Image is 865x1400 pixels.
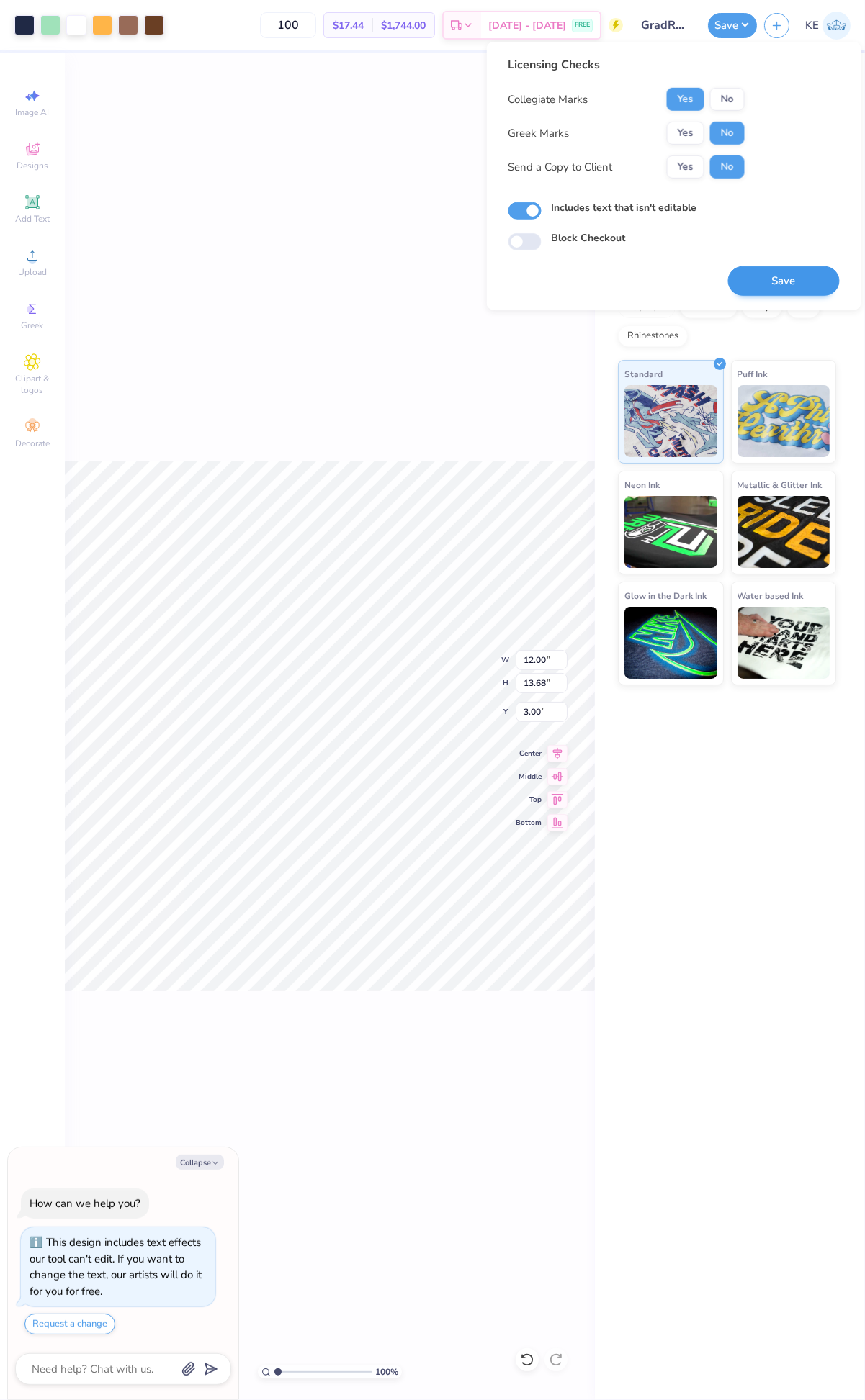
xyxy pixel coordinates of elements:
[508,125,570,142] div: Greek Marks
[805,12,851,40] a: KE
[624,385,717,457] img: Standard
[508,91,588,108] div: Collegiate Marks
[710,155,745,179] button: No
[516,772,542,782] span: Middle
[516,795,542,805] span: Top
[667,88,704,111] button: Yes
[618,325,688,347] div: Rhinestones
[22,320,44,331] span: Greek
[624,607,717,679] img: Glow in the Dark Ink
[30,1235,202,1299] div: This design includes text effects our tool can't edit. If you want to change the text, our artist...
[738,366,768,381] span: Puff Ink
[624,366,663,381] span: Standard
[508,159,613,176] div: Send a Copy to Client
[708,13,757,38] button: Save
[333,18,364,33] span: $17.44
[738,588,804,603] span: Water based Ink
[516,818,542,828] span: Bottom
[16,107,50,118] span: Image AI
[488,18,566,33] span: [DATE] - [DATE]
[738,607,830,679] img: Water based Ink
[823,12,851,40] img: Kent Everic Delos Santos
[667,122,704,145] button: Yes
[30,1196,140,1211] div: How can we help you?
[624,588,707,603] span: Glow in the Dark Ink
[176,1155,224,1170] button: Collapse
[375,1365,398,1378] span: 100 %
[738,496,830,568] img: Metallic & Glitter Ink
[552,200,697,215] label: Includes text that isn't editable
[17,160,48,171] span: Designs
[381,18,426,33] span: $1,744.00
[710,88,745,111] button: No
[24,1314,115,1334] button: Request a change
[15,213,50,225] span: Add Text
[508,56,745,73] div: Licensing Checks
[552,230,626,245] label: Block Checkout
[624,496,717,568] img: Neon Ink
[18,266,47,278] span: Upload
[516,749,542,759] span: Center
[667,155,704,179] button: Yes
[738,477,823,492] span: Metallic & Glitter Ink
[710,122,745,145] button: No
[575,20,590,30] span: FREE
[805,17,819,34] span: KE
[630,11,701,40] input: Untitled Design
[624,477,660,492] span: Neon Ink
[15,438,50,449] span: Decorate
[728,266,840,296] button: Save
[738,385,830,457] img: Puff Ink
[7,373,58,396] span: Clipart & logos
[260,12,316,38] input: – –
